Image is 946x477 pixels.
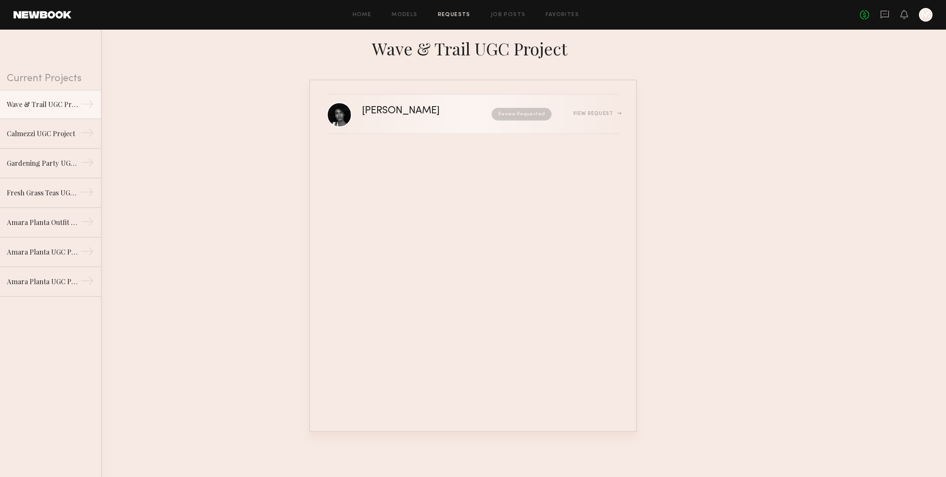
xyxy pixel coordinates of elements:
[7,277,80,287] div: Amara Planta UGC Project
[327,95,619,134] a: [PERSON_NAME]Review RequestedView Request
[80,156,94,173] div: →
[438,12,470,18] a: Requests
[546,12,579,18] a: Favorites
[80,126,94,143] div: →
[7,99,80,110] div: Wave & Trail UGC Project
[391,12,417,18] a: Models
[7,129,80,139] div: Calmezzi UGC Project
[7,247,80,257] div: Amara Planta UGC Project
[491,12,526,18] a: Job Posts
[80,97,94,114] div: →
[80,274,94,291] div: →
[80,215,94,232] div: →
[362,106,466,116] div: [PERSON_NAME]
[7,158,80,168] div: Gardening Party UGC Project
[80,244,94,261] div: →
[573,111,619,116] div: View Request
[919,8,932,22] a: M
[80,185,94,202] div: →
[7,217,80,228] div: Amara Planta Outfit UGC Project
[492,108,552,121] nb-request-status: Review Requested
[353,12,372,18] a: Home
[309,36,637,59] div: Wave & Trail UGC Project
[7,188,80,198] div: Fresh Grass Teas UGC Project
